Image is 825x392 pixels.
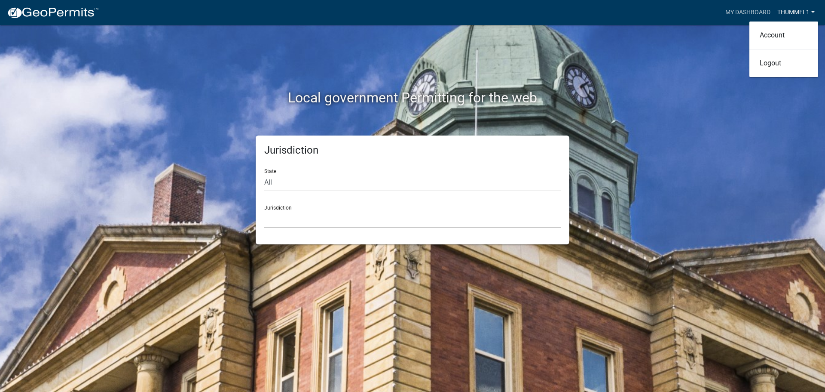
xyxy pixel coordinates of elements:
h2: Local government Permitting for the web [174,90,651,106]
a: Logout [749,53,818,74]
a: My Dashboard [722,4,774,21]
a: Account [749,25,818,46]
h5: Jurisdiction [264,144,561,157]
a: thummel1 [774,4,818,21]
div: thummel1 [749,22,818,77]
